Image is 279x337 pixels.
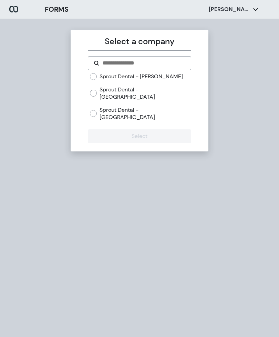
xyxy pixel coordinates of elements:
h3: FORMS [45,4,69,14]
button: Select [88,129,191,143]
p: Select a company [88,35,191,48]
p: [PERSON_NAME] [209,6,250,13]
label: Sprout Dental - [GEOGRAPHIC_DATA] [100,86,191,101]
input: Search [102,59,185,67]
label: Sprout Dental - [PERSON_NAME] [100,73,183,80]
label: Sprout Dental - [GEOGRAPHIC_DATA] [100,106,191,121]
